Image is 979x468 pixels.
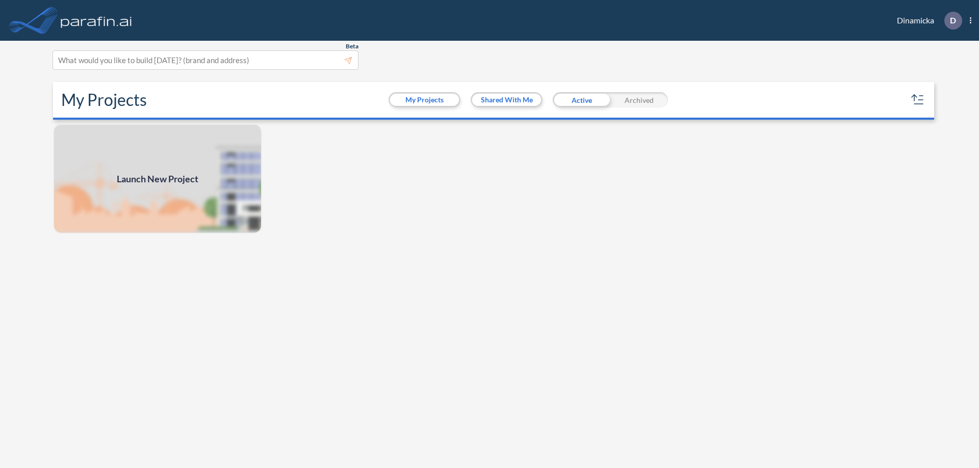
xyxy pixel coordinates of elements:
[390,94,459,106] button: My Projects
[882,12,971,30] div: Dinamicka
[950,16,956,25] p: D
[346,42,358,50] span: Beta
[910,92,926,108] button: sort
[53,124,262,234] img: add
[59,10,134,31] img: logo
[472,94,541,106] button: Shared With Me
[610,92,668,107] div: Archived
[61,90,147,109] h2: My Projects
[117,172,198,186] span: Launch New Project
[53,124,262,234] a: Launch New Project
[553,92,610,107] div: Active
